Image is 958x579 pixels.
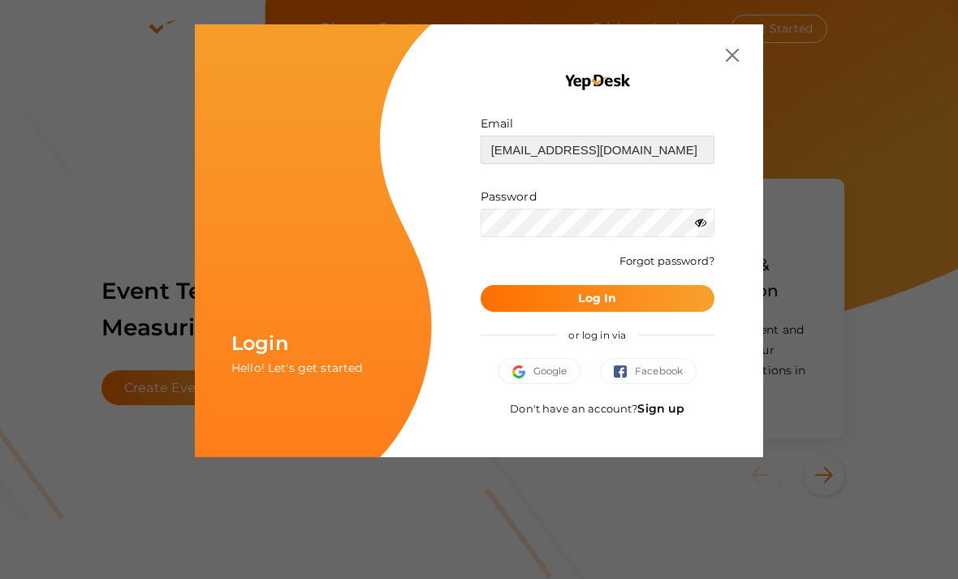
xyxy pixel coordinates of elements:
img: facebook.svg [614,365,635,378]
img: YEP_black_cropped.png [563,73,631,91]
span: or log in via [556,317,638,353]
label: Password [481,188,537,205]
span: Hello! Let's get started [231,361,362,375]
button: Facebook [600,358,697,384]
span: Login [231,331,288,355]
a: Sign up [637,401,684,416]
b: Log In [578,291,616,305]
span: Google [512,363,567,379]
button: Google [498,358,581,384]
img: close.svg [726,49,739,62]
button: Log In [481,285,714,312]
a: Forgot password? [619,254,714,267]
input: ex: some@example.com [481,136,714,164]
label: Email [481,115,514,132]
span: Facebook [614,363,683,379]
span: Don't have an account? [510,402,684,415]
img: google.svg [512,365,533,378]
